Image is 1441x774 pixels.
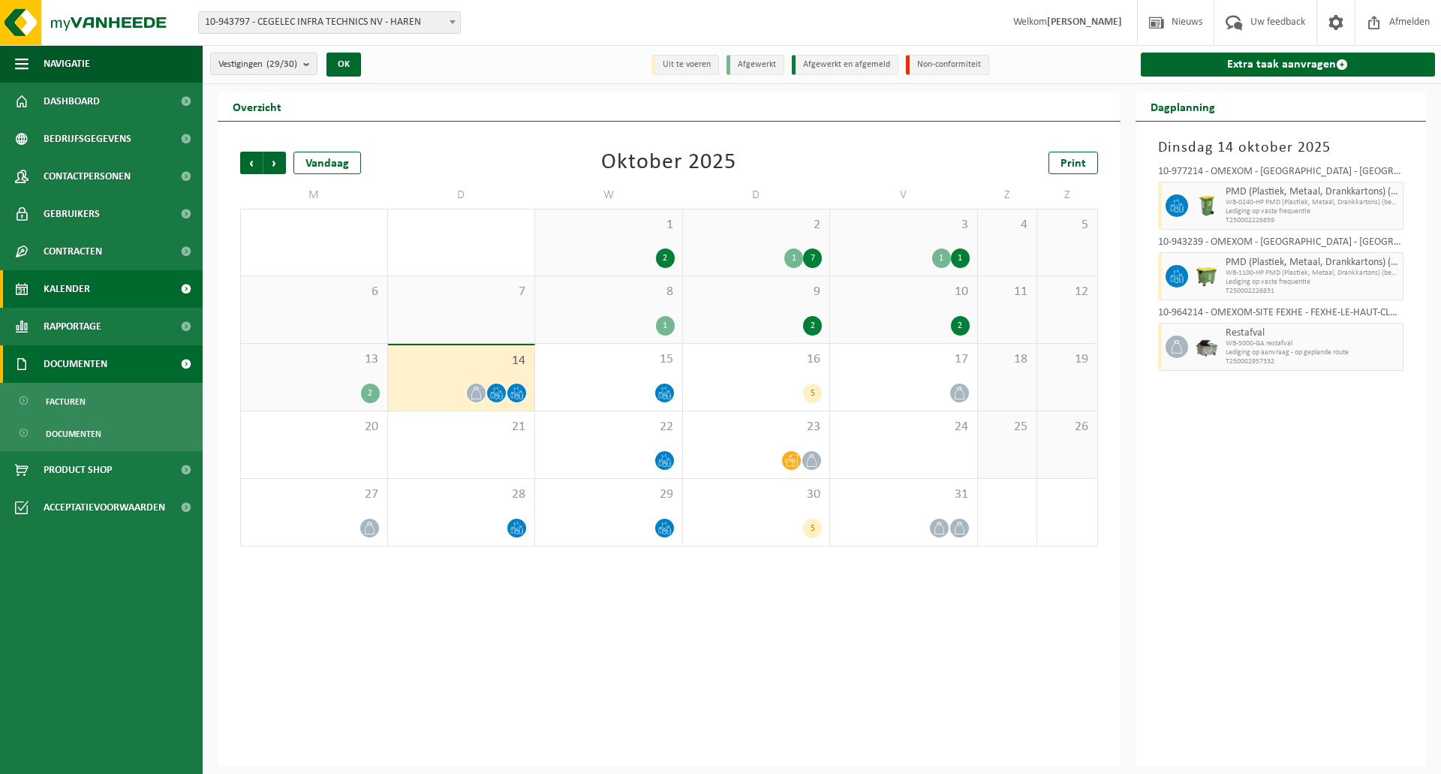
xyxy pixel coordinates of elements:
[44,308,101,345] span: Rapportage
[1045,351,1089,368] span: 19
[240,182,388,209] td: M
[951,316,970,336] div: 2
[1158,237,1404,252] div: 10-943239 - OMEXOM - [GEOGRAPHIC_DATA] - [GEOGRAPHIC_DATA]
[248,419,380,435] span: 20
[838,351,970,368] span: 17
[803,384,822,403] div: 5
[651,55,719,75] li: Uit te voeren
[1045,217,1089,233] span: 5
[44,233,102,270] span: Contracten
[248,284,380,300] span: 6
[1158,137,1404,159] h3: Dinsdag 14 oktober 2025
[535,182,683,209] td: W
[1047,17,1122,28] strong: [PERSON_NAME]
[44,158,131,195] span: Contactpersonen
[263,152,286,174] span: Volgende
[978,182,1038,209] td: Z
[1226,278,1400,287] span: Lediging op vaste frequentie
[198,11,461,34] span: 10-943797 - CEGELEC INFRA TECHNICS NV - HAREN
[44,195,100,233] span: Gebruikers
[1226,207,1400,216] span: Lediging op vaste frequentie
[727,55,784,75] li: Afgewerkt
[210,53,317,75] button: Vestigingen(29/30)
[803,248,822,268] div: 7
[44,45,90,83] span: Navigatie
[784,248,803,268] div: 1
[985,217,1030,233] span: 4
[396,419,528,435] span: 21
[838,284,970,300] span: 10
[44,83,100,120] span: Dashboard
[1226,287,1400,296] span: T250002226831
[690,217,823,233] span: 2
[1196,194,1218,217] img: WB-0240-HPE-GN-50
[240,152,263,174] span: Vorige
[361,384,380,403] div: 2
[44,451,112,489] span: Product Shop
[985,419,1030,435] span: 25
[326,53,361,77] button: OK
[218,53,297,76] span: Vestigingen
[248,351,380,368] span: 13
[44,345,107,383] span: Documenten
[1196,336,1218,358] img: WB-5000-GAL-GY-01
[1226,216,1400,225] span: T250002226859
[199,12,460,33] span: 10-943797 - CEGELEC INFRA TECHNICS NV - HAREN
[1136,92,1230,121] h2: Dagplanning
[543,486,675,503] span: 29
[601,152,736,174] div: Oktober 2025
[1158,167,1404,182] div: 10-977214 - OMEXOM - [GEOGRAPHIC_DATA] - [GEOGRAPHIC_DATA]
[683,182,831,209] td: D
[838,217,970,233] span: 3
[46,387,86,416] span: Facturen
[1158,308,1404,323] div: 10-964214 - OMEXOM-SITE FEXHE - FEXHE-LE-HAUT-CLOCHER
[838,419,970,435] span: 24
[830,182,978,209] td: V
[396,353,528,369] span: 14
[44,270,90,308] span: Kalender
[951,248,970,268] div: 1
[543,351,675,368] span: 15
[1045,419,1089,435] span: 26
[690,486,823,503] span: 30
[690,284,823,300] span: 9
[1226,198,1400,207] span: WB-0240-HP PMD (Plastiek, Metaal, Drankkartons) (bedrijven)
[1196,265,1218,288] img: WB-1100-HPE-GN-50
[985,284,1030,300] span: 11
[906,55,989,75] li: Non-conformiteit
[396,284,528,300] span: 7
[1037,182,1097,209] td: Z
[1226,257,1400,269] span: PMD (Plastiek, Metaal, Drankkartons) (bedrijven)
[1060,158,1086,170] span: Print
[1226,186,1400,198] span: PMD (Plastiek, Metaal, Drankkartons) (bedrijven)
[932,248,951,268] div: 1
[1226,269,1400,278] span: WB-1100-HP PMD (Plastiek, Metaal, Drankkartons) (bedrijven)
[388,182,536,209] td: D
[690,351,823,368] span: 16
[1226,327,1400,339] span: Restafval
[4,419,199,447] a: Documenten
[803,316,822,336] div: 2
[1045,284,1089,300] span: 12
[543,419,675,435] span: 22
[543,284,675,300] span: 8
[1048,152,1098,174] a: Print
[1226,339,1400,348] span: WB-5000-GA restafval
[4,387,199,415] a: Facturen
[985,351,1030,368] span: 18
[656,316,675,336] div: 1
[44,120,131,158] span: Bedrijfsgegevens
[248,486,380,503] span: 27
[266,59,297,69] count: (29/30)
[803,519,822,538] div: 5
[792,55,898,75] li: Afgewerkt en afgemeld
[396,486,528,503] span: 28
[46,420,101,448] span: Documenten
[1226,348,1400,357] span: Lediging op aanvraag - op geplande route
[543,217,675,233] span: 1
[218,92,296,121] h2: Overzicht
[293,152,361,174] div: Vandaag
[690,419,823,435] span: 23
[1226,357,1400,366] span: T250002957332
[656,248,675,268] div: 2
